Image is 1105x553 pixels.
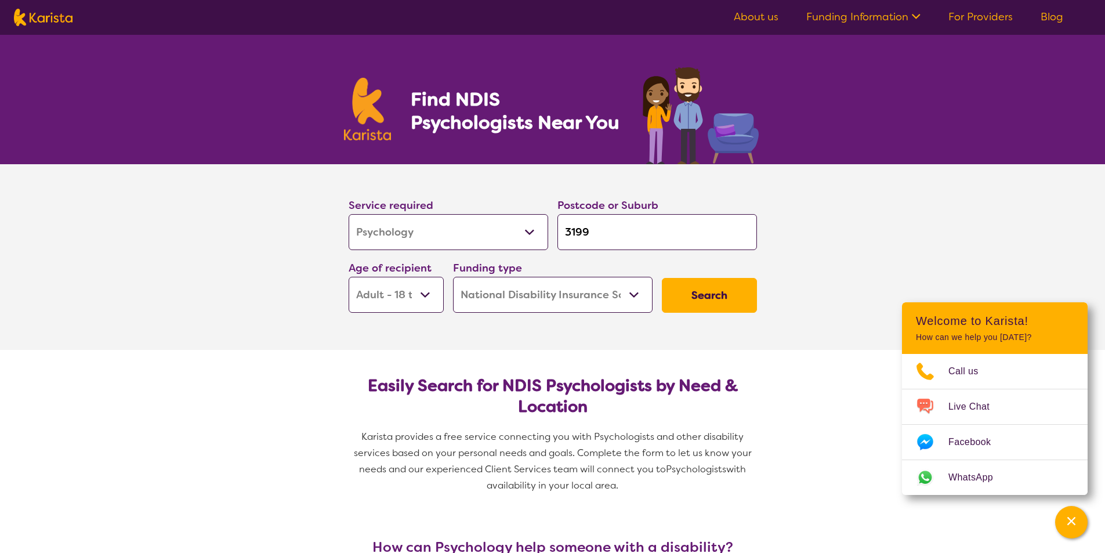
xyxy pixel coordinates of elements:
span: Live Chat [948,398,1003,415]
input: Type [557,214,757,250]
p: How can we help you [DATE]? [916,332,1074,342]
span: Call us [948,363,992,380]
img: Karista logo [14,9,73,26]
span: Facebook [948,433,1005,451]
span: Karista provides a free service connecting you with Psychologists and other disability services b... [354,431,754,475]
button: Search [662,278,757,313]
label: Age of recipient [349,261,432,275]
label: Funding type [453,261,522,275]
div: Channel Menu [902,302,1088,495]
label: Postcode or Suburb [557,198,658,212]
img: psychology [639,63,762,164]
h2: Welcome to Karista! [916,314,1074,328]
span: Psychologists [666,463,726,475]
a: Funding Information [806,10,921,24]
button: Channel Menu [1055,506,1088,538]
h1: Find NDIS Psychologists Near You [411,88,625,134]
ul: Choose channel [902,354,1088,495]
a: Blog [1041,10,1063,24]
label: Service required [349,198,433,212]
a: About us [734,10,778,24]
a: Web link opens in a new tab. [902,460,1088,495]
a: For Providers [948,10,1013,24]
h2: Easily Search for NDIS Psychologists by Need & Location [358,375,748,417]
span: WhatsApp [948,469,1007,486]
img: Karista logo [344,78,392,140]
